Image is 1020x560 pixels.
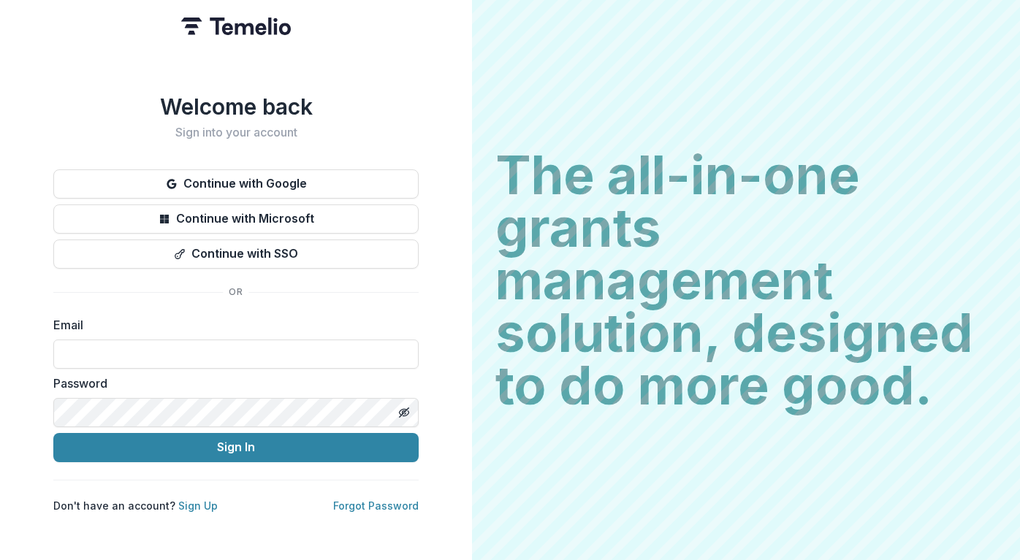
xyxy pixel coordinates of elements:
label: Password [53,375,410,392]
h2: Sign into your account [53,126,419,139]
p: Don't have an account? [53,498,218,513]
label: Email [53,316,410,334]
button: Continue with SSO [53,239,419,269]
a: Forgot Password [333,499,419,512]
img: Temelio [181,18,291,35]
button: Sign In [53,433,419,462]
button: Continue with Microsoft [53,204,419,234]
a: Sign Up [178,499,218,512]
button: Toggle password visibility [392,401,416,424]
button: Continue with Google [53,169,419,199]
h1: Welcome back [53,93,419,120]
